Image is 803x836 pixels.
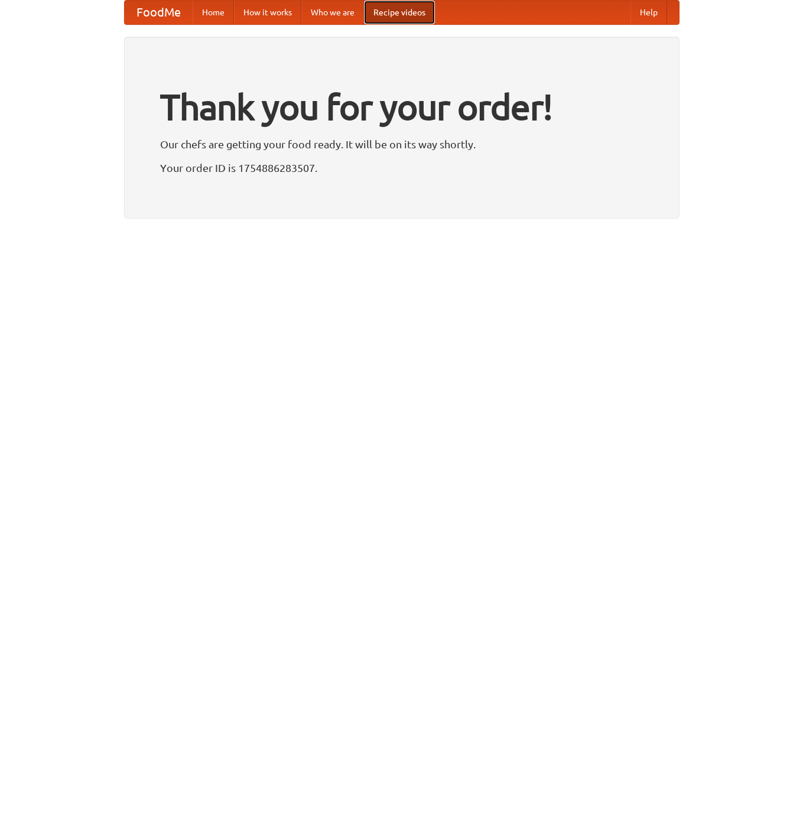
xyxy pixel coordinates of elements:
[193,1,234,24] a: Home
[160,159,643,177] p: Your order ID is 1754886283507.
[160,79,643,135] h1: Thank you for your order!
[125,1,193,24] a: FoodMe
[301,1,364,24] a: Who we are
[234,1,301,24] a: How it works
[364,1,435,24] a: Recipe videos
[630,1,667,24] a: Help
[160,135,643,153] p: Our chefs are getting your food ready. It will be on its way shortly.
